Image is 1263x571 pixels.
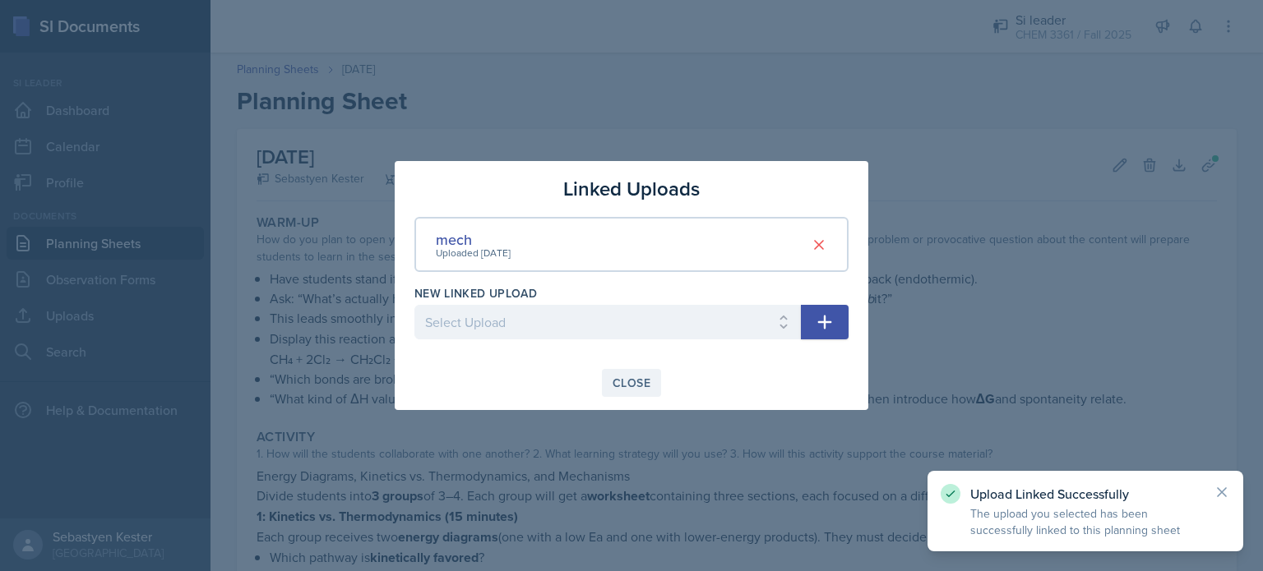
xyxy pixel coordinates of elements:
[414,285,537,302] label: New Linked Upload
[613,376,650,389] div: Close
[970,486,1201,502] p: Upload Linked Successfully
[563,174,700,204] h3: Linked Uploads
[970,505,1201,538] p: The upload you selected has been successfully linked to this planning sheet
[602,369,661,397] button: Close
[436,228,511,251] div: mech
[436,246,511,260] div: Uploaded [DATE]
